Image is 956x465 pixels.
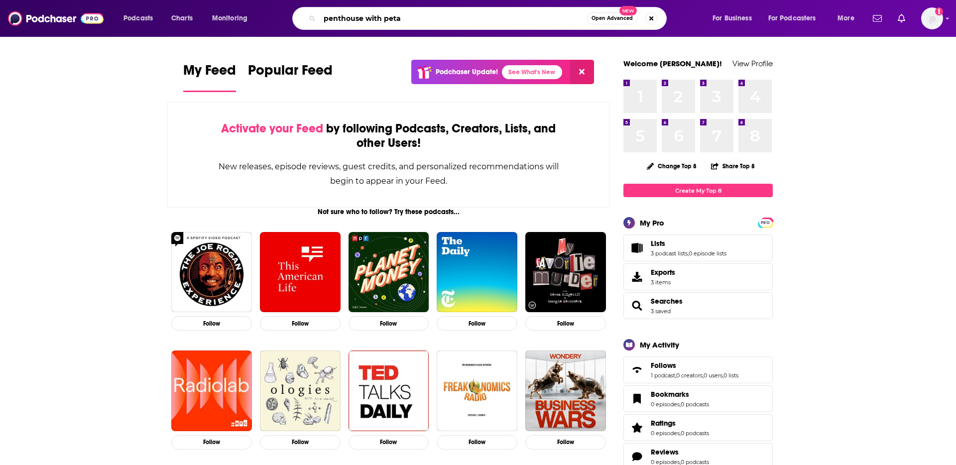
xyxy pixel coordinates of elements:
[349,435,429,450] button: Follow
[623,414,773,441] span: Ratings
[762,10,831,26] button: open menu
[260,316,341,331] button: Follow
[759,219,771,227] span: PRO
[704,372,722,379] a: 0 users
[436,68,498,76] p: Podchaser Update!
[320,10,587,26] input: Search podcasts, credits, & more...
[349,232,429,313] img: Planet Money
[680,401,681,408] span: ,
[935,7,943,15] svg: Add a profile image
[768,11,816,25] span: For Podcasters
[349,350,429,431] a: TED Talks Daily
[212,11,247,25] span: Monitoring
[732,59,773,68] a: View Profile
[165,10,199,26] a: Charts
[260,232,341,313] img: This American Life
[627,421,647,435] a: Ratings
[651,419,709,428] a: Ratings
[831,10,867,26] button: open menu
[651,308,671,315] a: 3 saved
[706,10,764,26] button: open menu
[627,363,647,377] a: Follows
[713,11,752,25] span: For Business
[711,156,755,176] button: Share Top 8
[759,219,771,226] a: PRO
[171,350,252,431] a: Radiolab
[171,435,252,450] button: Follow
[437,232,517,313] img: The Daily
[248,62,333,92] a: Popular Feed
[221,121,323,136] span: Activate your Feed
[437,316,517,331] button: Follow
[183,62,236,92] a: My Feed
[676,372,703,379] a: 0 creators
[651,297,683,306] a: Searches
[651,361,738,370] a: Follows
[205,10,260,26] button: open menu
[651,448,709,457] a: Reviews
[123,11,153,25] span: Podcasts
[623,184,773,197] a: Create My Top 8
[722,372,723,379] span: ,
[302,7,676,30] div: Search podcasts, credits, & more...
[627,270,647,284] span: Exports
[651,239,726,248] a: Lists
[525,316,606,331] button: Follow
[651,361,676,370] span: Follows
[723,372,738,379] a: 0 lists
[681,401,709,408] a: 0 podcasts
[592,16,633,21] span: Open Advanced
[218,121,560,150] div: by following Podcasts, Creators, Lists, and other Users!
[260,350,341,431] a: Ologies with Alie Ward
[921,7,943,29] img: User Profile
[869,10,886,27] a: Show notifications dropdown
[502,65,562,79] a: See What's New
[8,9,104,28] img: Podchaser - Follow, Share and Rate Podcasts
[437,350,517,431] img: Freakonomics Radio
[623,292,773,319] span: Searches
[619,6,637,15] span: New
[167,208,610,216] div: Not sure who to follow? Try these podcasts...
[623,263,773,290] a: Exports
[651,250,688,257] a: 3 podcast lists
[260,435,341,450] button: Follow
[525,435,606,450] button: Follow
[651,268,675,277] span: Exports
[248,62,333,85] span: Popular Feed
[689,250,726,257] a: 0 episode lists
[349,316,429,331] button: Follow
[651,239,665,248] span: Lists
[680,430,681,437] span: ,
[651,430,680,437] a: 0 episodes
[623,234,773,261] span: Lists
[525,232,606,313] img: My Favorite Murder with Karen Kilgariff and Georgia Hardstark
[183,62,236,85] span: My Feed
[117,10,166,26] button: open menu
[525,350,606,431] img: Business Wars
[651,372,675,379] a: 1 podcast
[651,390,709,399] a: Bookmarks
[171,316,252,331] button: Follow
[627,450,647,464] a: Reviews
[703,372,704,379] span: ,
[921,7,943,29] span: Logged in as oliviaschaefers
[681,430,709,437] a: 0 podcasts
[837,11,854,25] span: More
[171,232,252,313] img: The Joe Rogan Experience
[921,7,943,29] button: Show profile menu
[627,299,647,313] a: Searches
[587,12,637,24] button: Open AdvancedNew
[688,250,689,257] span: ,
[627,241,647,255] a: Lists
[627,392,647,406] a: Bookmarks
[641,160,703,172] button: Change Top 8
[640,340,679,349] div: My Activity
